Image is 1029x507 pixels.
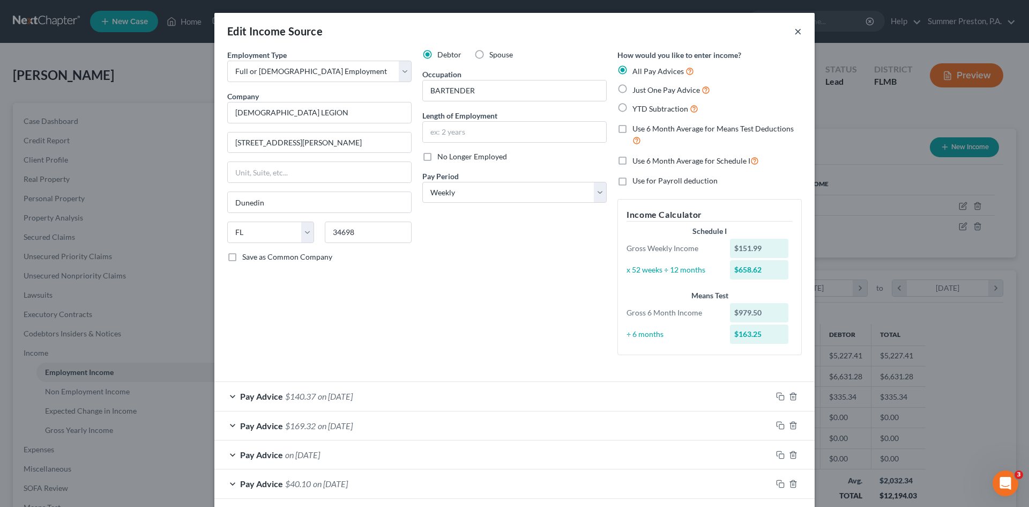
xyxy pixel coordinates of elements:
[632,67,684,76] span: All Pay Advices
[240,421,283,431] span: Pay Advice
[313,479,348,489] span: on [DATE]
[228,162,411,182] input: Unit, Suite, etc...
[627,208,793,222] h5: Income Calculator
[228,192,411,212] input: Enter city...
[227,92,259,101] span: Company
[627,226,793,237] div: Schedule I
[489,50,513,59] span: Spouse
[240,391,283,401] span: Pay Advice
[730,239,789,258] div: $151.99
[318,391,353,401] span: on [DATE]
[993,471,1018,496] iframe: Intercom live chat
[730,303,789,322] div: $979.50
[632,104,688,113] span: YTD Subtraction
[242,252,332,261] span: Save as Common Company
[621,264,725,275] div: x 52 weeks ÷ 12 months
[422,69,461,80] label: Occupation
[632,124,794,133] span: Use 6 Month Average for Means Test Deductions
[422,110,497,121] label: Length of Employment
[621,329,725,340] div: ÷ 6 months
[794,25,802,38] button: ×
[627,290,793,301] div: Means Test
[285,479,311,489] span: $40.10
[437,152,507,161] span: No Longer Employed
[228,133,411,153] input: Enter address...
[617,49,741,61] label: How would you like to enter income?
[318,421,353,431] span: on [DATE]
[325,222,412,243] input: Enter zip...
[730,260,789,280] div: $658.62
[632,176,718,185] span: Use for Payroll deduction
[240,479,283,489] span: Pay Advice
[1015,471,1023,479] span: 3
[285,421,316,431] span: $169.32
[240,450,283,460] span: Pay Advice
[227,102,412,123] input: Search company by name...
[437,50,461,59] span: Debtor
[285,391,316,401] span: $140.37
[227,50,287,60] span: Employment Type
[621,243,725,254] div: Gross Weekly Income
[621,307,725,318] div: Gross 6 Month Income
[730,325,789,344] div: $163.25
[632,156,750,165] span: Use 6 Month Average for Schedule I
[227,24,323,39] div: Edit Income Source
[632,85,700,94] span: Just One Pay Advice
[422,172,459,181] span: Pay Period
[285,450,320,460] span: on [DATE]
[423,80,606,101] input: --
[423,122,606,142] input: ex: 2 years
